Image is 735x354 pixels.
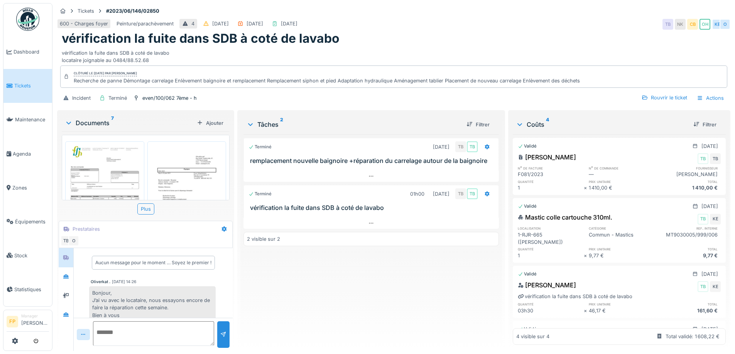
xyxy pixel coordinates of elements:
[78,7,94,15] div: Tickets
[655,302,721,307] h6: total
[250,204,495,211] h3: vérification la fuite dans SDB à coté de lavabo
[584,184,589,191] div: ×
[108,94,127,102] div: Terminé
[589,302,655,307] h6: prix unitaire
[62,46,726,64] div: vérification la fuite dans SDB à coté de lavabo locataire joignable au 0484/88.52.68
[589,252,655,259] div: 9,77 €
[518,307,584,314] div: 03h30
[73,225,100,233] div: Prestataires
[137,203,154,215] div: Plus
[655,171,721,178] div: [PERSON_NAME]
[250,157,495,164] h3: remplacement nouvelle baignoire +réparation du carrelage autour de la baignoire
[518,326,537,332] div: Validé
[91,279,110,285] div: Oliverkat .
[698,153,708,164] div: TB
[518,213,612,222] div: Mastic colle cartouche 310ml.
[68,235,79,246] div: O
[720,19,730,30] div: O
[3,69,52,103] a: Tickets
[584,252,589,259] div: ×
[518,302,584,307] h6: quantité
[712,19,723,30] div: KE
[518,184,584,191] div: 1
[518,179,584,184] h6: quantité
[516,333,549,340] div: 4 visible sur 4
[662,19,673,30] div: TB
[690,119,720,130] div: Filtrer
[15,218,49,225] span: Équipements
[467,141,478,152] div: TB
[15,116,49,123] span: Maintenance
[61,235,71,246] div: TB
[212,20,229,27] div: [DATE]
[710,281,721,292] div: KE
[518,252,584,259] div: 1
[589,171,655,178] div: —
[546,120,549,129] sup: 4
[687,19,698,30] div: CB
[74,71,137,76] div: Clôturé le [DATE] par [PERSON_NAME]
[14,286,49,293] span: Statistiques
[701,270,718,278] div: [DATE]
[467,188,478,199] div: TB
[247,20,263,27] div: [DATE]
[589,179,655,184] h6: prix unitaire
[149,143,225,249] img: zpfzwr6usj7qv8d2087g05y73myw
[433,143,449,151] div: [DATE]
[518,166,584,171] h6: n° de facture
[12,184,49,191] span: Zones
[21,313,49,319] div: Manager
[280,120,283,129] sup: 2
[103,7,162,15] strong: #2023/06/146/02850
[666,333,720,340] div: Total validé: 1 608,22 €
[655,166,721,171] h6: fournisseur
[112,279,136,285] div: [DATE] 14:26
[21,313,49,330] li: [PERSON_NAME]
[518,203,537,210] div: Validé
[701,325,718,333] div: [DATE]
[655,184,721,191] div: 1 410,00 €
[584,307,589,314] div: ×
[74,77,580,84] div: Recherche de panne Démontage carrelage Enlèvement baignoire et remplacement Remplacement siphon e...
[62,31,340,46] h1: vérification la fuite dans SDB à coté de lavabo
[16,8,39,31] img: Badge_color-CXgf-gQk.svg
[3,238,52,272] a: Stock
[518,171,584,178] div: F081/2023
[655,179,721,184] h6: total
[693,92,727,104] div: Actions
[710,214,721,225] div: KE
[700,19,710,30] div: OH
[247,235,280,243] div: 2 visible sur 2
[655,307,721,314] div: 161,60 €
[655,226,721,231] h6: ref. interne
[111,118,114,128] sup: 7
[518,280,576,290] div: [PERSON_NAME]
[142,94,197,102] div: even/100/062 7ème - h
[710,153,721,164] div: TB
[7,313,49,332] a: FP Manager[PERSON_NAME]
[639,92,690,103] div: Rouvrir le ticket
[701,143,718,150] div: [DATE]
[3,103,52,137] a: Maintenance
[191,20,194,27] div: 4
[65,118,194,128] div: Documents
[281,20,297,27] div: [DATE]
[89,286,216,329] div: Bonjour, J’ai vu avec le locataire, nous essayons encore de faire la réparation cette semaine. Bi...
[589,307,655,314] div: 46,17 €
[3,35,52,69] a: Dashboard
[14,48,49,55] span: Dashboard
[7,316,18,327] li: FP
[589,247,655,252] h6: prix unitaire
[60,20,108,27] div: 600 - Charges foyer
[518,153,576,162] div: [PERSON_NAME]
[247,120,460,129] div: Tâches
[655,247,721,252] h6: total
[698,281,708,292] div: TB
[589,226,655,231] h6: catégorie
[3,205,52,238] a: Équipements
[14,252,49,259] span: Stock
[3,137,52,171] a: Agenda
[72,94,91,102] div: Incident
[655,231,721,246] div: MT9030005/999/006
[117,20,174,27] div: Peinture/parachèvement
